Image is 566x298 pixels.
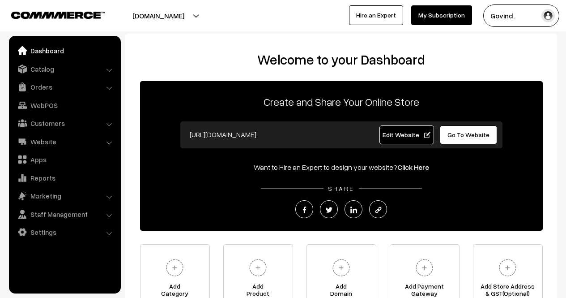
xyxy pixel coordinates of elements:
a: Click Here [397,163,429,172]
a: Dashboard [11,43,118,59]
div: Want to Hire an Expert to design your website? [140,162,543,173]
img: COMMMERCE [11,12,105,18]
button: [DOMAIN_NAME] [101,4,216,27]
a: Settings [11,224,118,240]
img: plus.svg [412,255,437,280]
a: Apps [11,151,118,168]
a: COMMMERCE [11,9,89,20]
a: WebPOS [11,97,118,113]
h2: Welcome to your Dashboard [134,52,548,68]
a: Marketing [11,188,118,204]
a: Reports [11,170,118,186]
span: Edit Website [383,131,430,138]
a: Customers [11,115,118,131]
p: Create and Share Your Online Store [140,94,543,110]
img: plus.svg [162,255,187,280]
span: SHARE [323,185,359,192]
a: My Subscription [411,5,472,25]
img: plus.svg [495,255,520,280]
button: Govind . [483,4,559,27]
a: Staff Management [11,206,118,222]
a: Go To Website [440,125,498,144]
span: Go To Website [447,131,489,138]
img: user [541,9,555,22]
a: Website [11,134,118,150]
img: plus.svg [329,255,353,280]
a: Orders [11,79,118,95]
a: Catalog [11,61,118,77]
a: Hire an Expert [349,5,403,25]
img: plus.svg [246,255,270,280]
a: Edit Website [379,125,434,144]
